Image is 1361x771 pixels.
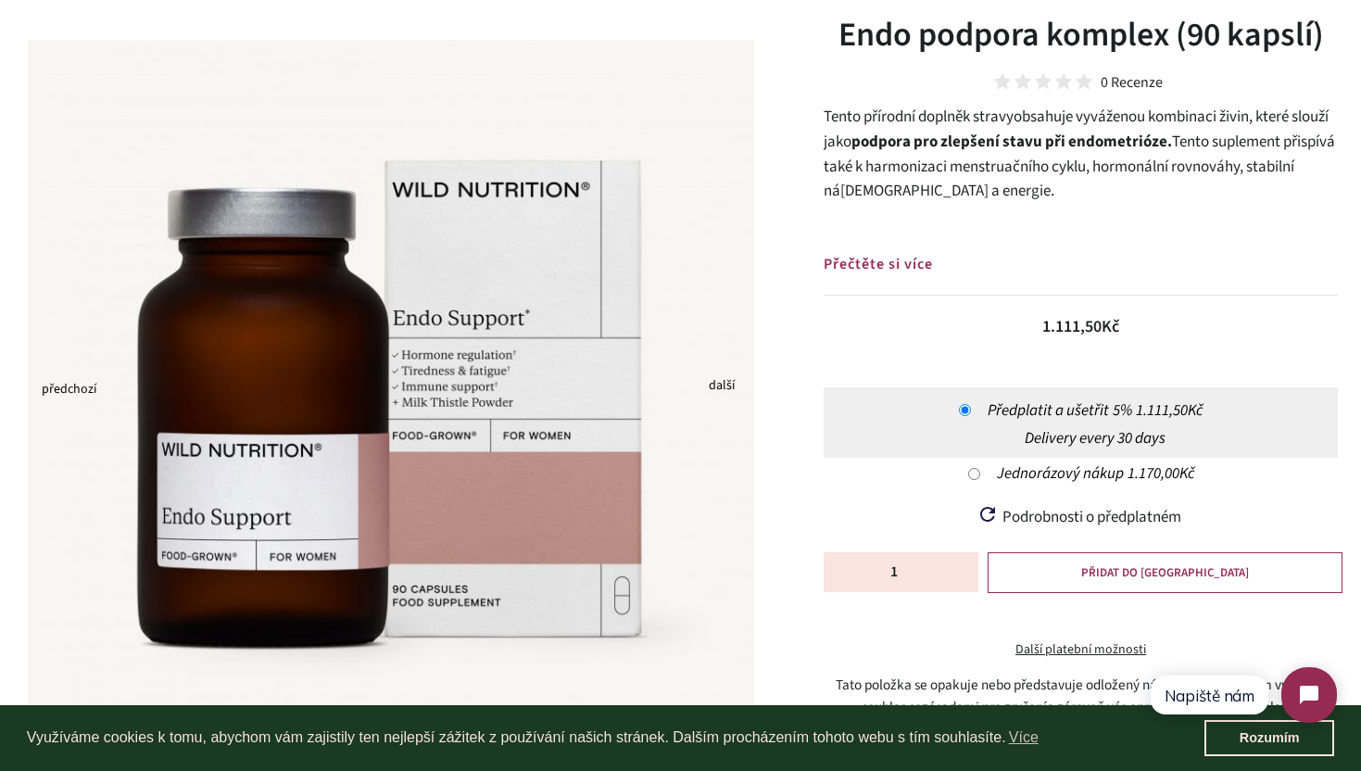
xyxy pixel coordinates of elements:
[824,131,1335,202] span: Tento suplement přispívá také k harmonizaci menstruačního cyklu, hormonální rovnováhy, stabilní n...
[1133,651,1353,739] iframe: Tidio Chat
[975,504,1187,531] button: Podrobnosti o předplatném
[1136,399,1203,422] span: recurring price
[988,399,1113,422] span: Předplatit a ušetřit
[1101,76,1163,89] div: 0 Recenze
[27,724,1204,752] span: Využíváme cookies k tomu, abychom vám zajistily ten nejlepší zážitek z používání našich stránek. ...
[1081,564,1249,581] span: PŘIDAT DO [GEOGRAPHIC_DATA]
[824,254,933,274] span: Přečtěte si více
[926,106,1014,128] span: oplněk stravy
[1113,399,1136,422] span: 5%
[824,12,1338,58] h1: Endo podpora komplex (90 kapslí)
[824,640,1338,661] a: Další platební možnosti
[1128,462,1194,485] span: original price
[1025,427,1166,449] label: Delivery every 30 days
[42,389,51,393] button: Previous
[28,40,754,766] img: 772_800x.jpg
[824,105,1338,203] p: Tento přírodní d
[851,131,1172,153] strong: podpora pro zlepšení stavu při endometrióze.
[997,462,1128,485] span: Jednorázový nákup
[824,106,1329,153] span: obsahuje vyváženou kombinaci živin, které slouží jako
[922,697,1047,717] span: zásadami pro zrušení
[1006,724,1041,752] a: learn more about cookies
[709,385,718,389] button: Next
[1042,315,1119,338] span: 1.111,50Kč
[988,552,1342,593] button: PŘIDAT DO [GEOGRAPHIC_DATA]
[995,506,1181,528] span: Podrobnosti o předplatném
